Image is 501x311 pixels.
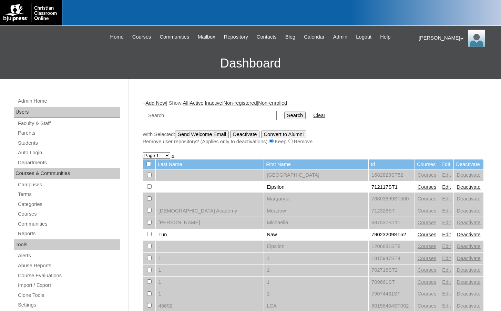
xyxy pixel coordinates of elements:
a: Non-registered [224,100,257,106]
span: Help [380,33,390,41]
a: Edit [442,184,451,190]
span: Courses [132,33,151,41]
span: Logout [356,33,371,41]
a: Admin [330,33,351,41]
a: Home [107,33,127,41]
td: 1 [264,277,368,288]
td: 712117ST1 [369,182,415,193]
a: Terms [17,190,120,199]
td: [DEMOGRAPHIC_DATA] Academy [156,205,264,217]
a: Edit [442,267,451,273]
span: Calendar [304,33,324,41]
div: + | Show: | | | | [143,100,484,145]
td: 1 [156,265,264,276]
a: Mailbox [194,33,219,41]
a: Clear [313,113,325,118]
a: Logout [352,33,375,41]
img: logo-white.png [3,3,58,22]
a: Courses [418,220,437,225]
a: Deactivate [457,279,480,285]
a: Edit [442,232,451,237]
a: Settings [17,301,120,309]
a: Categories [17,200,120,209]
div: Remove user repository? (Applies only to deactivations) Keep Remove [143,138,484,145]
a: Edit [442,196,451,201]
a: Courses [418,208,437,214]
a: Clone Tools [17,291,120,300]
td: Eipsilon [264,182,368,193]
td: 1682823ST52 [369,169,415,181]
a: Blog [282,33,299,41]
a: Non-enrolled [258,100,287,106]
a: Edit [442,220,451,225]
a: Help [377,33,394,41]
a: Deactivate [457,267,480,273]
a: Abuse Reports [17,261,120,270]
input: Search [147,111,277,120]
img: Melanie Sevilla [468,30,485,47]
a: Deactivate [457,196,480,201]
a: Courses [418,267,437,273]
td: Id [369,159,415,169]
a: All [183,100,188,106]
a: Active [190,100,204,106]
td: 1 [264,265,368,276]
a: Auto Login [17,148,120,157]
a: Edit [442,172,451,178]
a: Courses [418,196,437,201]
div: [PERSON_NAME] [419,30,494,47]
td: . [156,241,264,252]
a: Campuses [17,180,120,189]
td: 1206881ST8 [369,241,415,252]
a: Edit [442,243,451,249]
a: Edit [442,303,451,309]
a: Edit [442,208,451,214]
a: Edit [442,279,451,285]
td: Meadow [264,205,368,217]
input: Search [284,112,306,119]
a: Courses [418,256,437,261]
a: Deactivate [457,208,480,214]
a: Edit [442,291,451,297]
td: 79023209ST52 [369,229,415,241]
td: [PERSON_NAME] [156,217,264,229]
h3: Dashboard [3,48,498,79]
a: Contacts [253,33,280,41]
a: Deactivate [457,220,480,225]
a: Courses [418,303,437,309]
td: 709661ST [369,277,415,288]
a: Course Evaluations [17,271,120,280]
td: 1 [264,253,368,265]
span: Communities [160,33,189,41]
a: Courses [418,243,437,249]
a: Communities [17,220,120,228]
a: Parents [17,129,120,137]
a: Reports [17,229,120,238]
a: Import / Export [17,281,120,290]
div: Tools [14,239,120,250]
span: Contacts [257,33,277,41]
td: 1815947ST4 [369,253,415,265]
td: Courses [415,159,439,169]
span: Blog [285,33,295,41]
a: Deactivate [457,243,480,249]
div: With Selected: [143,131,484,145]
a: Admin Home [17,97,120,105]
a: Calendar [300,33,328,41]
span: Repository [224,33,248,41]
a: Courses [418,184,437,190]
a: Deactivate [457,184,480,190]
a: Courses [418,172,437,178]
a: » [172,153,174,158]
input: Send Welcome Email [175,131,229,138]
input: Convert to Alumni [261,131,307,138]
a: Inactive [205,100,222,106]
a: Courses [418,232,437,237]
a: Courses [418,291,437,297]
td: Deactivate [454,159,483,169]
a: Departments [17,158,120,167]
td: 79074431ST [369,288,415,300]
td: 76803899ST500 [369,193,415,205]
td: 712328ST [369,205,415,217]
td: 697037ST11 [369,217,415,229]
